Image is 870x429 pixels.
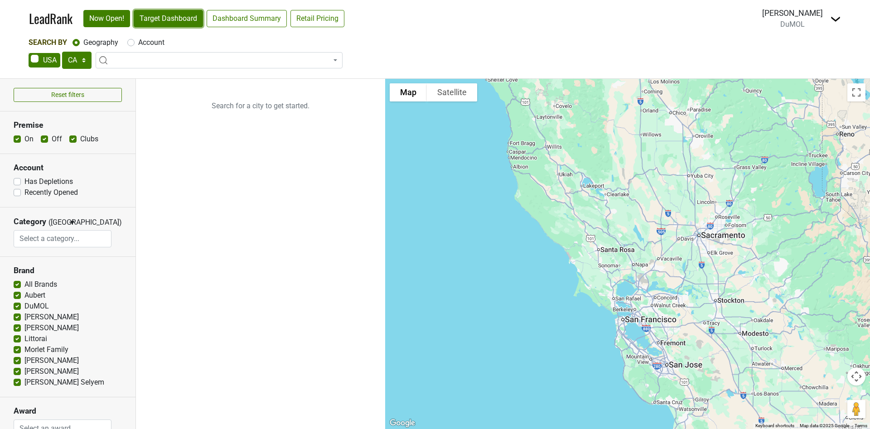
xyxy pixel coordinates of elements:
[427,83,477,101] button: Show satellite imagery
[83,10,130,27] a: Now Open!
[847,83,865,101] button: Toggle fullscreen view
[29,9,72,28] a: LeadRank
[24,333,47,344] label: Littorai
[290,10,344,27] a: Retail Pricing
[24,312,79,323] label: [PERSON_NAME]
[14,88,122,102] button: Reset filters
[24,301,49,312] label: DuMOL
[138,37,164,48] label: Account
[755,423,794,429] button: Keyboard shortcuts
[24,279,57,290] label: All Brands
[387,417,417,429] a: Open this area in Google Maps (opens a new window)
[80,134,98,145] label: Clubs
[14,163,122,173] h3: Account
[14,217,46,227] h3: Category
[52,134,62,145] label: Off
[830,14,841,24] img: Dropdown Menu
[24,366,79,377] label: [PERSON_NAME]
[780,20,805,29] span: DuMOL
[24,176,73,187] label: Has Depletions
[14,406,122,416] h3: Award
[390,83,427,101] button: Show street map
[24,290,45,301] label: Aubert
[134,10,203,27] a: Target Dashboard
[83,37,118,48] label: Geography
[14,121,122,130] h3: Premise
[855,423,867,428] a: Terms (opens in new tab)
[762,7,823,19] div: [PERSON_NAME]
[14,266,122,275] h3: Brand
[48,217,67,230] span: ([GEOGRAPHIC_DATA])
[387,417,417,429] img: Google
[69,218,76,227] span: ▼
[24,377,104,388] label: [PERSON_NAME] Selyem
[847,400,865,418] button: Drag Pegman onto the map to open Street View
[29,38,67,47] span: Search By
[136,79,385,133] p: Search for a city to get started.
[24,134,34,145] label: On
[24,355,79,366] label: [PERSON_NAME]
[24,323,79,333] label: [PERSON_NAME]
[24,344,68,355] label: Morlet Family
[207,10,287,27] a: Dashboard Summary
[800,423,849,428] span: Map data ©2025 Google
[847,367,865,386] button: Map camera controls
[24,187,78,198] label: Recently Opened
[14,230,111,247] input: Select a category...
